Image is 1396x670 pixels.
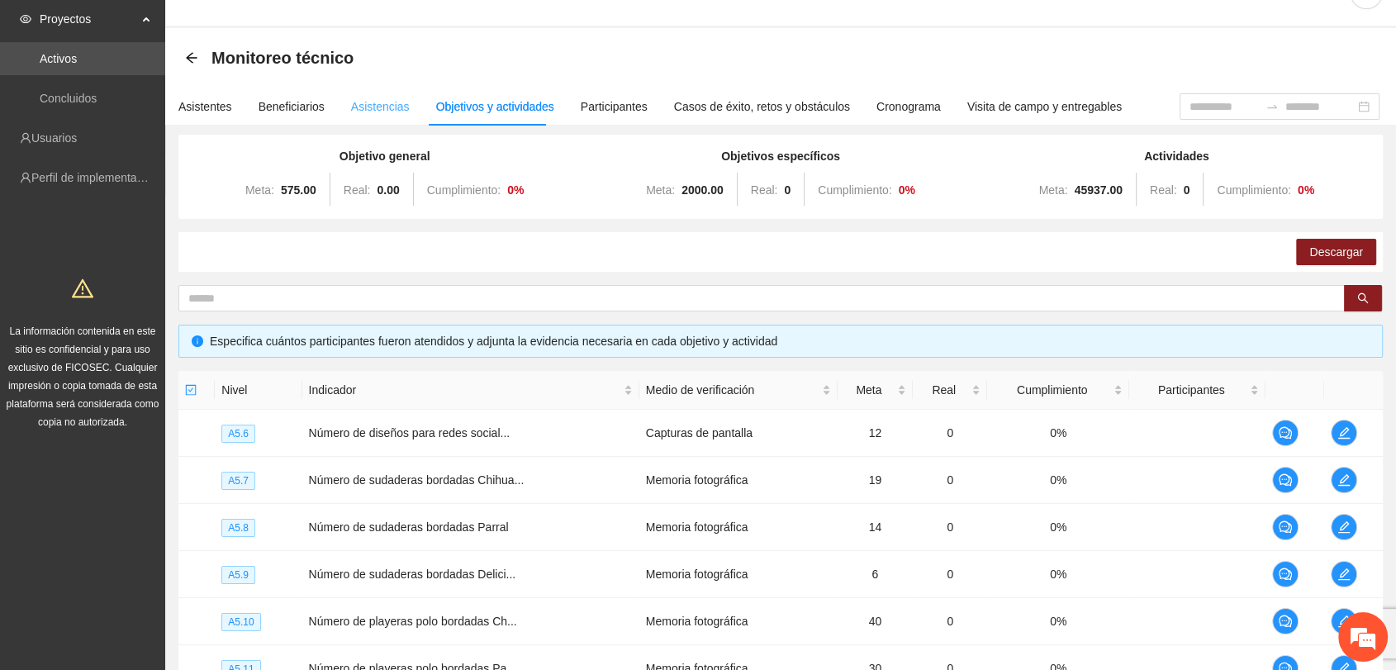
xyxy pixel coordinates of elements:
[838,410,914,457] td: 12
[40,2,137,36] span: Proyectos
[1265,100,1279,113] span: to
[40,52,77,65] a: Activos
[210,332,1370,350] div: Especifica cuántos participantes fueron atendidos y adjunta la evidencia necesaria en cada objeti...
[1298,183,1314,197] strong: 0 %
[178,97,232,116] div: Asistentes
[211,45,354,71] span: Monitoreo técnico
[987,598,1129,645] td: 0%
[913,598,987,645] td: 0
[1332,473,1356,487] span: edit
[639,457,838,504] td: Memoria fotográfica
[987,371,1129,410] th: Cumplimiento
[351,97,410,116] div: Asistencias
[1332,426,1356,440] span: edit
[913,410,987,457] td: 0
[639,371,838,410] th: Medio de verificación
[838,457,914,504] td: 19
[838,598,914,645] td: 40
[994,381,1110,399] span: Cumplimiento
[309,473,525,487] span: Número de sudaderas bordadas Chihua...
[838,371,914,410] th: Meta
[1357,292,1369,306] span: search
[913,551,987,598] td: 0
[967,97,1122,116] div: Visita de campo y entregables
[1309,243,1363,261] span: Descargar
[281,183,316,197] strong: 575.00
[507,183,524,197] strong: 0 %
[309,568,516,581] span: Número de sudaderas bordadas Delici...
[1136,381,1246,399] span: Participantes
[838,504,914,551] td: 14
[844,381,895,399] span: Meta
[1150,183,1177,197] span: Real:
[7,325,159,428] span: La información contenida en este sitio es confidencial y para uso exclusivo de FICOSEC. Cualquier...
[1332,568,1356,581] span: edit
[221,613,260,631] span: A5.10
[1331,467,1357,493] button: edit
[1332,615,1356,628] span: edit
[221,519,255,537] span: A5.8
[639,504,838,551] td: Memoria fotográfica
[1296,239,1376,265] button: Descargar
[987,551,1129,598] td: 0%
[1039,183,1068,197] span: Meta:
[86,84,278,106] div: Chatee con nosotros ahora
[309,615,517,628] span: Número de playeras polo bordadas Ch...
[31,131,77,145] a: Usuarios
[245,183,274,197] span: Meta:
[721,150,840,163] strong: Objetivos específicos
[1075,183,1123,197] strong: 45937.00
[271,8,311,48] div: Minimizar ventana de chat en vivo
[215,371,302,410] th: Nivel
[31,171,160,184] a: Perfil de implementadora
[639,598,838,645] td: Memoria fotográfica
[987,504,1129,551] td: 0%
[221,425,255,443] span: A5.6
[581,97,648,116] div: Participantes
[344,183,371,197] span: Real:
[20,13,31,25] span: eye
[919,381,968,399] span: Real
[818,183,891,197] span: Cumplimiento:
[221,566,255,584] span: A5.9
[221,472,255,490] span: A5.7
[185,51,198,65] div: Back
[309,426,510,440] span: Número de diseños para redes social...
[1332,520,1356,534] span: edit
[639,551,838,598] td: Memoria fotográfica
[646,381,819,399] span: Medio de verificación
[427,183,501,197] span: Cumplimiento:
[192,335,203,347] span: info-circle
[1331,608,1357,634] button: edit
[987,457,1129,504] td: 0%
[1331,420,1357,446] button: edit
[40,92,97,105] a: Concluidos
[639,410,838,457] td: Capturas de pantalla
[302,371,639,410] th: Indicador
[876,97,941,116] div: Cronograma
[913,371,987,410] th: Real
[1272,420,1299,446] button: comment
[913,504,987,551] td: 0
[377,183,399,197] strong: 0.00
[1331,514,1357,540] button: edit
[1144,150,1209,163] strong: Actividades
[1272,561,1299,587] button: comment
[309,381,620,399] span: Indicador
[1184,183,1190,197] strong: 0
[646,183,675,197] span: Meta:
[838,551,914,598] td: 6
[681,183,724,197] strong: 2000.00
[674,97,850,116] div: Casos de éxito, retos y obstáculos
[259,97,325,116] div: Beneficiarios
[899,183,915,197] strong: 0 %
[185,384,197,396] span: check-square
[340,150,430,163] strong: Objetivo general
[1217,183,1290,197] span: Cumplimiento:
[987,410,1129,457] td: 0%
[1272,608,1299,634] button: comment
[751,183,778,197] span: Real:
[302,504,639,551] td: Número de sudaderas bordadas Parral
[72,278,93,299] span: warning
[1331,561,1357,587] button: edit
